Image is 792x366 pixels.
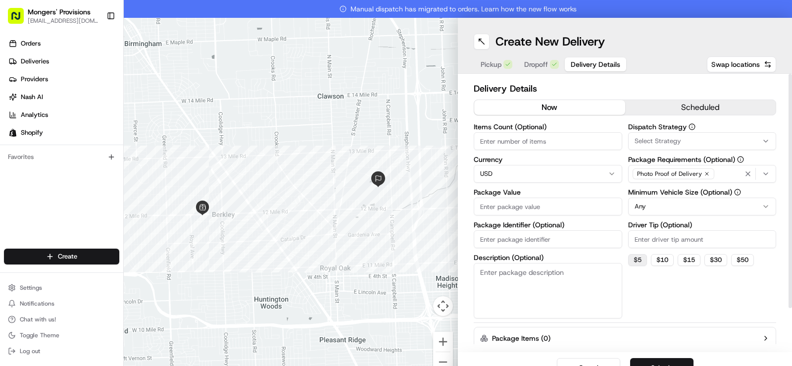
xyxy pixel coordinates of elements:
[625,100,776,115] button: scheduled
[20,315,56,323] span: Chat with us!
[474,230,622,248] input: Enter package identifier
[20,331,59,339] span: Toggle Theme
[4,71,123,87] a: Providers
[20,154,28,162] img: 1736555255976-a54dd68f-1ca7-489b-9aae-adbdc363a1c4
[9,129,17,137] img: Shopify logo
[474,198,622,215] input: Enter package value
[734,189,741,196] button: Minimum Vehicle Size (Optional)
[21,110,48,119] span: Analytics
[492,333,550,343] label: Package Items ( 0 )
[474,254,622,261] label: Description (Optional)
[28,17,99,25] button: [EMAIL_ADDRESS][DOMAIN_NAME]
[4,36,123,52] a: Orders
[6,217,80,235] a: 📗Knowledge Base
[474,132,622,150] input: Enter number of items
[474,123,622,130] label: Items Count (Optional)
[678,254,700,266] button: $15
[82,154,86,161] span: •
[45,95,162,105] div: Start new chat
[4,297,119,311] button: Notifications
[433,332,453,352] button: Zoom in
[168,98,180,109] button: Start new chat
[10,222,18,230] div: 📗
[524,59,548,69] span: Dropoff
[474,100,625,115] button: now
[4,249,119,264] button: Create
[21,75,48,84] span: Providers
[4,4,102,28] button: Mongers' Provisions[EMAIL_ADDRESS][DOMAIN_NAME]
[10,129,66,137] div: Past conversations
[88,154,108,161] span: [DATE]
[20,181,28,189] img: 1736555255976-a54dd68f-1ca7-489b-9aae-adbdc363a1c4
[20,300,54,308] span: Notifications
[45,105,136,112] div: We're available if you need us!
[637,170,702,178] span: Photo Proof of Delivery
[731,254,754,266] button: $50
[4,281,119,295] button: Settings
[10,40,180,55] p: Welcome 👋
[4,149,119,165] div: Favorites
[481,59,501,69] span: Pickup
[737,156,744,163] button: Package Requirements (Optional)
[21,93,43,102] span: Nash AI
[21,57,49,66] span: Deliveries
[80,217,163,235] a: 💻API Documentation
[571,59,620,69] span: Delivery Details
[635,137,681,146] span: Select Strategy
[4,328,119,342] button: Toggle Theme
[153,127,180,139] button: See all
[4,344,119,358] button: Log out
[28,7,91,17] button: Mongers' Provisions
[689,123,695,130] button: Dispatch Strategy
[88,180,108,188] span: [DATE]
[20,284,42,292] span: Settings
[628,189,777,196] label: Minimum Vehicle Size (Optional)
[4,107,123,123] a: Analytics
[495,34,605,50] h1: Create New Delivery
[94,221,159,231] span: API Documentation
[10,144,26,160] img: Grace Nketiah
[704,254,727,266] button: $30
[4,53,123,69] a: Deliveries
[628,254,647,266] button: $5
[711,59,760,69] span: Swap locations
[628,156,777,163] label: Package Requirements (Optional)
[628,165,777,183] button: Photo Proof of Delivery
[4,89,123,105] a: Nash AI
[628,132,777,150] button: Select Strategy
[474,221,622,228] label: Package Identifier (Optional)
[21,128,43,137] span: Shopify
[474,82,776,96] h2: Delivery Details
[474,156,622,163] label: Currency
[10,171,26,187] img: Brigitte Vinadas
[84,222,92,230] div: 💻
[70,245,120,253] a: Powered byPylon
[82,180,86,188] span: •
[474,189,622,196] label: Package Value
[10,10,30,30] img: Nash
[20,347,40,355] span: Log out
[628,123,777,130] label: Dispatch Strategy
[628,230,777,248] input: Enter driver tip amount
[628,221,777,228] label: Driver Tip (Optional)
[31,180,80,188] span: [PERSON_NAME]
[433,296,453,316] button: Map camera controls
[4,125,123,141] a: Shopify
[20,221,76,231] span: Knowledge Base
[340,4,577,14] span: Manual dispatch has migrated to orders. Learn how the new flow works
[21,39,41,48] span: Orders
[474,327,776,350] button: Package Items (0)
[31,154,80,161] span: [PERSON_NAME]
[10,95,28,112] img: 1736555255976-a54dd68f-1ca7-489b-9aae-adbdc363a1c4
[707,56,776,72] button: Swap locations
[651,254,674,266] button: $10
[58,252,77,261] span: Create
[99,246,120,253] span: Pylon
[21,95,39,112] img: 4920774857489_3d7f54699973ba98c624_72.jpg
[4,313,119,326] button: Chat with us!
[26,64,163,74] input: Clear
